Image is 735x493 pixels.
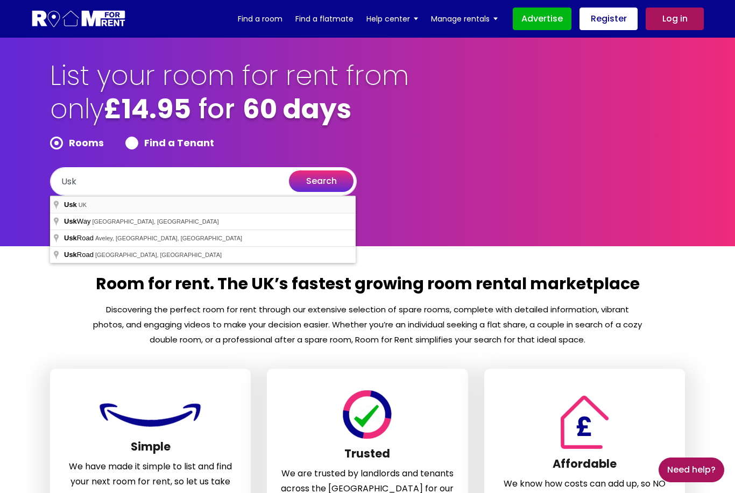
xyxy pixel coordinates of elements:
[555,395,614,449] img: Room For Rent
[63,440,237,459] h3: Simple
[646,8,704,30] a: Log in
[31,9,126,29] img: Logo for Room for Rent, featuring a welcoming design with a house icon and modern typography
[498,457,672,476] h3: Affordable
[659,458,724,482] a: Need Help?
[64,251,77,259] span: Usk
[125,137,214,149] label: Find a Tenant
[64,234,95,242] span: Road
[95,252,222,258] span: [GEOGRAPHIC_DATA], [GEOGRAPHIC_DATA]
[50,137,104,149] label: Rooms
[92,273,643,302] h2: Room for rent. The UK’s fastest growing room rental marketplace
[280,447,454,466] h3: Trusted
[64,217,92,225] span: Way
[238,11,282,27] a: Find a room
[513,8,571,30] a: Advertise
[366,11,418,27] a: Help center
[50,59,411,137] h1: List your room for rent from only
[64,201,77,209] span: Usk
[64,251,95,259] span: Road
[50,167,357,196] input: Enter keywords
[289,170,354,192] button: search
[579,8,638,30] a: Register
[92,218,218,225] span: [GEOGRAPHIC_DATA], [GEOGRAPHIC_DATA]
[97,398,204,432] img: Room For Rent
[199,90,235,128] span: for
[341,390,394,439] img: Room For Rent
[64,234,77,242] span: Usk
[64,217,77,225] span: Usk
[92,302,643,347] p: Discovering the perfect room for rent through our extensive selection of spare rooms, complete wi...
[104,90,191,128] b: £14.95
[79,202,87,208] span: UK
[431,11,498,27] a: Manage rentals
[243,90,351,128] b: 60 days
[295,11,354,27] a: Find a flatmate
[95,235,242,241] span: Aveley, [GEOGRAPHIC_DATA], [GEOGRAPHIC_DATA]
